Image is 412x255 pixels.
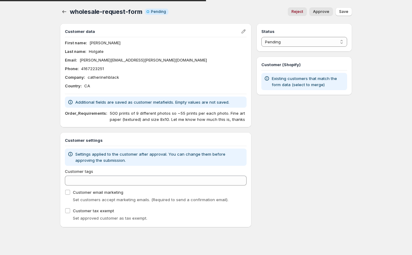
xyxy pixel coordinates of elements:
h3: Status [261,28,347,34]
button: Approve [309,7,333,16]
p: Holgate [89,48,104,54]
b: Phone : [65,66,79,71]
p: catherinehblack [88,74,119,80]
b: First name : [65,40,87,45]
span: Set approved customer as tax exempt. [73,216,147,221]
button: Edit [239,27,248,36]
h3: Customer (Shopify) [261,62,347,68]
p: Additional fields are saved as customer metafields. Empty values are not saved. [75,99,229,105]
p: Existing customers that match the form data (select to merge) [272,75,345,88]
p: CA [84,83,90,89]
b: Company : [65,75,85,80]
b: Email : [65,58,77,62]
span: wholesale-request-form [70,8,142,15]
span: Customer tax exempt [73,208,114,213]
h3: Customer settings [65,137,247,143]
span: Pending [151,9,166,14]
h3: Customer data [65,28,240,34]
span: Approve [313,9,329,14]
b: Country : [65,83,82,88]
button: Save [335,7,352,16]
p: [PERSON_NAME] [89,40,121,46]
span: Set customers accept marketing emails. (Required to send a confirmation email). [73,197,228,202]
span: Reject [291,9,303,14]
p: [PERSON_NAME][EMAIL_ADDRESS][PERSON_NAME][DOMAIN_NAME] [80,57,207,63]
p: Settings applied to the customer after approval. You can change them before approving the submiss... [75,151,244,163]
b: Order_Requirements : [65,111,107,116]
p: 500 prints of 9 different photos so ~55 prints per each photo. Fine art paper (textured) and size... [110,110,247,122]
b: Last name : [65,49,86,54]
p: 4167223251 [81,66,104,72]
span: Customer tags [65,169,93,174]
button: Reject [288,7,307,16]
span: Save [339,9,348,14]
span: Customer email marketing [73,190,123,195]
